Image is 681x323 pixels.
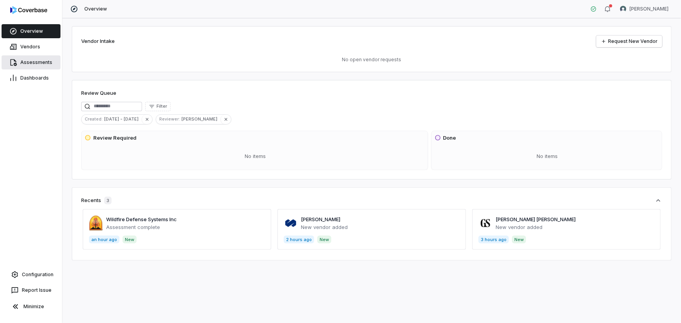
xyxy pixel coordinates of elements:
[156,103,167,109] span: Filter
[93,134,137,142] h3: Review Required
[81,37,115,45] h2: Vendor Intake
[435,146,660,167] div: No items
[104,197,112,204] span: 3
[615,3,673,15] button: Nic Weilbacher avatar[PERSON_NAME]
[156,115,181,122] span: Reviewer :
[81,89,116,97] h1: Review Queue
[3,299,59,314] button: Minimize
[82,115,104,122] span: Created :
[20,59,52,66] span: Assessments
[20,75,49,81] span: Dashboards
[2,71,60,85] a: Dashboards
[181,115,220,122] span: [PERSON_NAME]
[106,216,177,222] a: Wildfire Defense Systems Inc
[10,6,47,14] img: logo-D7KZi-bG.svg
[81,197,112,204] div: Recents
[23,303,44,310] span: Minimize
[84,6,107,12] span: Overview
[81,57,662,63] p: No open vendor requests
[22,272,53,278] span: Configuration
[2,24,60,38] a: Overview
[596,35,662,47] a: Request New Vendor
[2,40,60,54] a: Vendors
[20,44,40,50] span: Vendors
[85,146,426,167] div: No items
[496,216,576,222] a: [PERSON_NAME] [PERSON_NAME]
[629,6,669,12] span: [PERSON_NAME]
[301,216,340,222] a: [PERSON_NAME]
[2,55,60,69] a: Assessments
[3,283,59,297] button: Report Issue
[145,102,171,111] button: Filter
[3,268,59,282] a: Configuration
[22,287,52,293] span: Report Issue
[104,115,142,122] span: [DATE] - [DATE]
[81,197,662,204] button: Recents3
[443,134,456,142] h3: Done
[20,28,43,34] span: Overview
[620,6,626,12] img: Nic Weilbacher avatar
